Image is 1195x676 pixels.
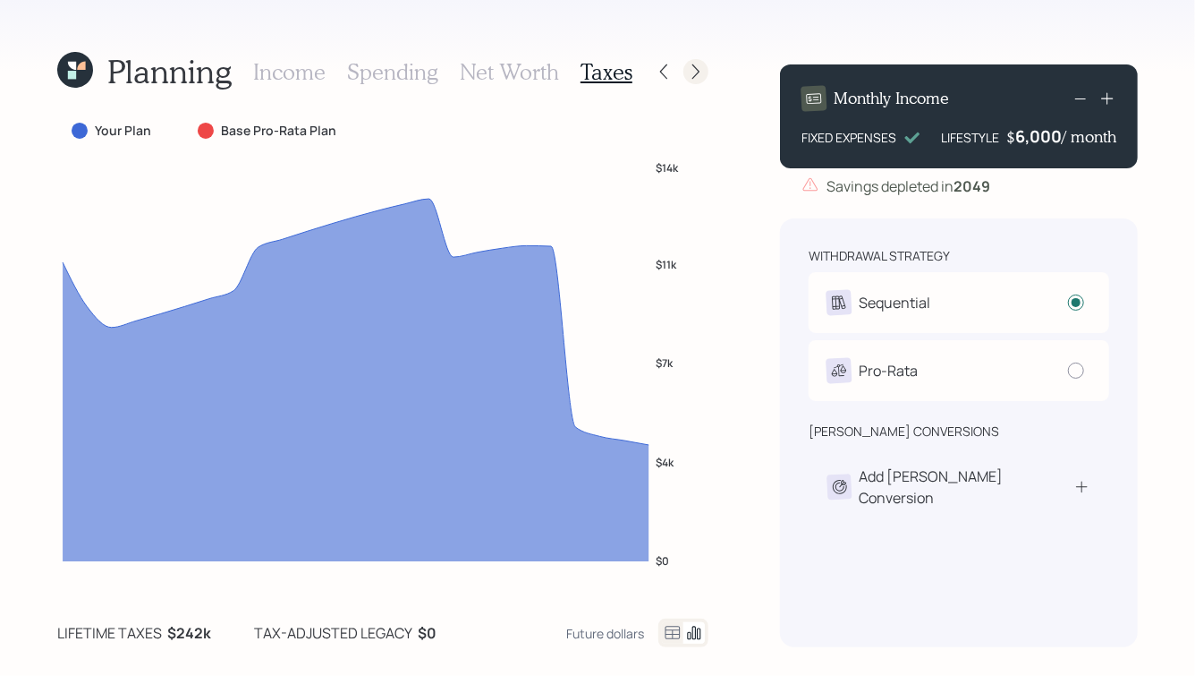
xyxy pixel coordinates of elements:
[254,622,412,644] div: tax-adjusted legacy
[1062,127,1116,147] h4: / month
[418,623,436,643] b: $0
[809,423,999,441] div: [PERSON_NAME] conversions
[167,623,211,643] b: $242k
[57,622,162,644] div: lifetime taxes
[859,292,930,313] div: Sequential
[657,455,675,470] tspan: $4k
[581,59,632,85] h3: Taxes
[826,175,990,197] div: Savings depleted in
[657,553,670,569] tspan: $0
[834,89,949,108] h4: Monthly Income
[657,160,680,175] tspan: $14k
[460,59,559,85] h3: Net Worth
[95,122,151,140] label: Your Plan
[859,466,1073,509] div: Add [PERSON_NAME] Conversion
[657,355,674,371] tspan: $7k
[809,247,950,265] div: withdrawal strategy
[566,625,644,642] div: Future dollars
[941,128,999,147] div: LIFESTYLE
[221,122,336,140] label: Base Pro-Rata Plan
[657,256,678,271] tspan: $11k
[1006,127,1015,147] h4: $
[859,360,918,381] div: Pro-Rata
[801,128,896,147] div: FIXED EXPENSES
[107,52,232,90] h1: Planning
[1015,125,1062,147] div: 6,000
[953,176,990,196] b: 2049
[253,59,326,85] h3: Income
[347,59,438,85] h3: Spending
